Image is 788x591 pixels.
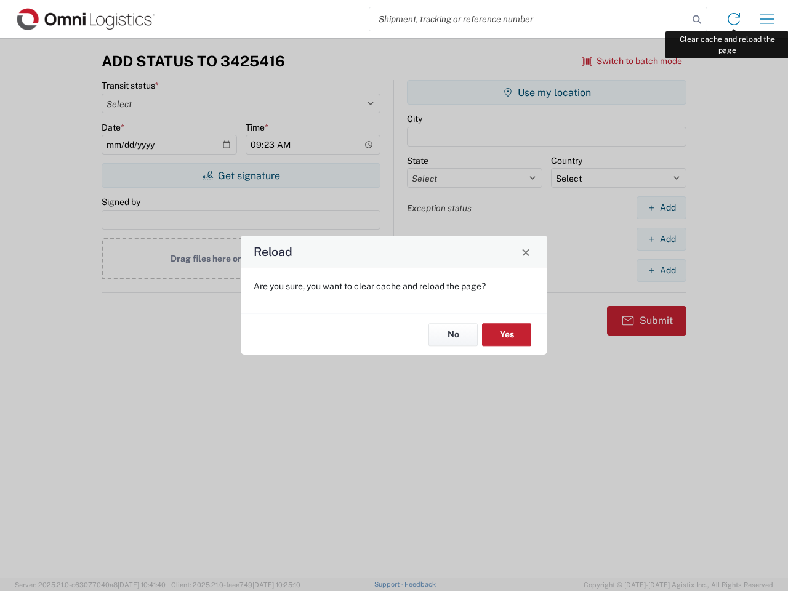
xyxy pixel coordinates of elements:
p: Are you sure, you want to clear cache and reload the page? [254,281,534,292]
input: Shipment, tracking or reference number [369,7,688,31]
h4: Reload [254,243,292,261]
button: Close [517,243,534,260]
button: No [428,323,478,346]
button: Yes [482,323,531,346]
